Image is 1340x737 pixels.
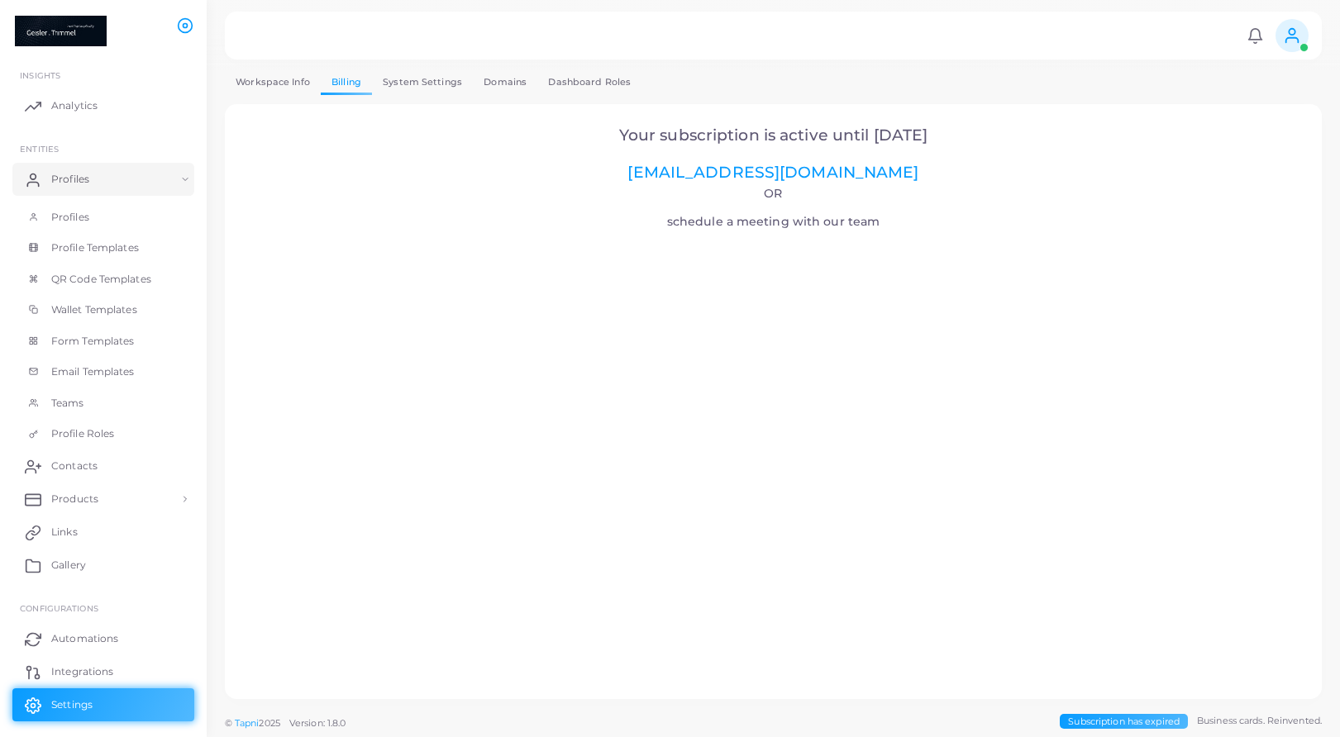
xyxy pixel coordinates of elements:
[289,717,346,729] span: Version: 1.8.0
[12,622,194,655] a: Automations
[51,525,78,540] span: Links
[15,16,107,46] img: logo
[248,234,1299,676] iframe: Select a Date & Time - Calendly
[51,240,139,255] span: Profile Templates
[627,163,918,182] a: [EMAIL_ADDRESS][DOMAIN_NAME]
[20,70,60,80] span: INSIGHTS
[51,334,135,349] span: Form Templates
[51,492,98,506] span: Products
[51,302,137,317] span: Wallet Templates
[12,356,194,388] a: Email Templates
[12,449,194,483] a: Contacts
[12,549,194,582] a: Gallery
[12,516,194,549] a: Links
[51,98,98,113] span: Analytics
[12,688,194,721] a: Settings
[12,418,194,449] a: Profile Roles
[259,716,279,730] span: 2025
[12,655,194,688] a: Integrations
[12,163,194,196] a: Profiles
[12,232,194,264] a: Profile Templates
[1060,714,1188,730] span: Subscription has expired
[12,264,194,295] a: QR Code Templates
[372,70,473,94] a: System Settings
[51,364,135,379] span: Email Templates
[51,664,113,679] span: Integrations
[51,396,84,411] span: Teams
[321,70,372,94] a: Billing
[51,459,98,473] span: Contacts
[20,144,59,154] span: ENTITIES
[51,697,93,712] span: Settings
[235,717,260,729] a: Tapni
[764,186,782,201] span: Or
[51,210,89,225] span: Profiles
[51,558,86,573] span: Gallery
[12,202,194,233] a: Profiles
[1197,714,1322,728] span: Business cards. Reinvented.
[225,716,346,730] span: ©
[12,294,194,326] a: Wallet Templates
[537,70,641,94] a: Dashboard Roles
[20,603,98,613] span: Configurations
[51,426,114,441] span: Profile Roles
[51,272,151,287] span: QR Code Templates
[225,70,321,94] a: Workspace Info
[12,483,194,516] a: Products
[619,126,928,145] span: Your subscription is active until [DATE]
[12,388,194,419] a: Teams
[12,326,194,357] a: Form Templates
[12,89,194,122] a: Analytics
[51,631,118,646] span: Automations
[473,70,537,94] a: Domains
[248,187,1299,229] h4: schedule a meeting with our team
[51,172,89,187] span: Profiles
